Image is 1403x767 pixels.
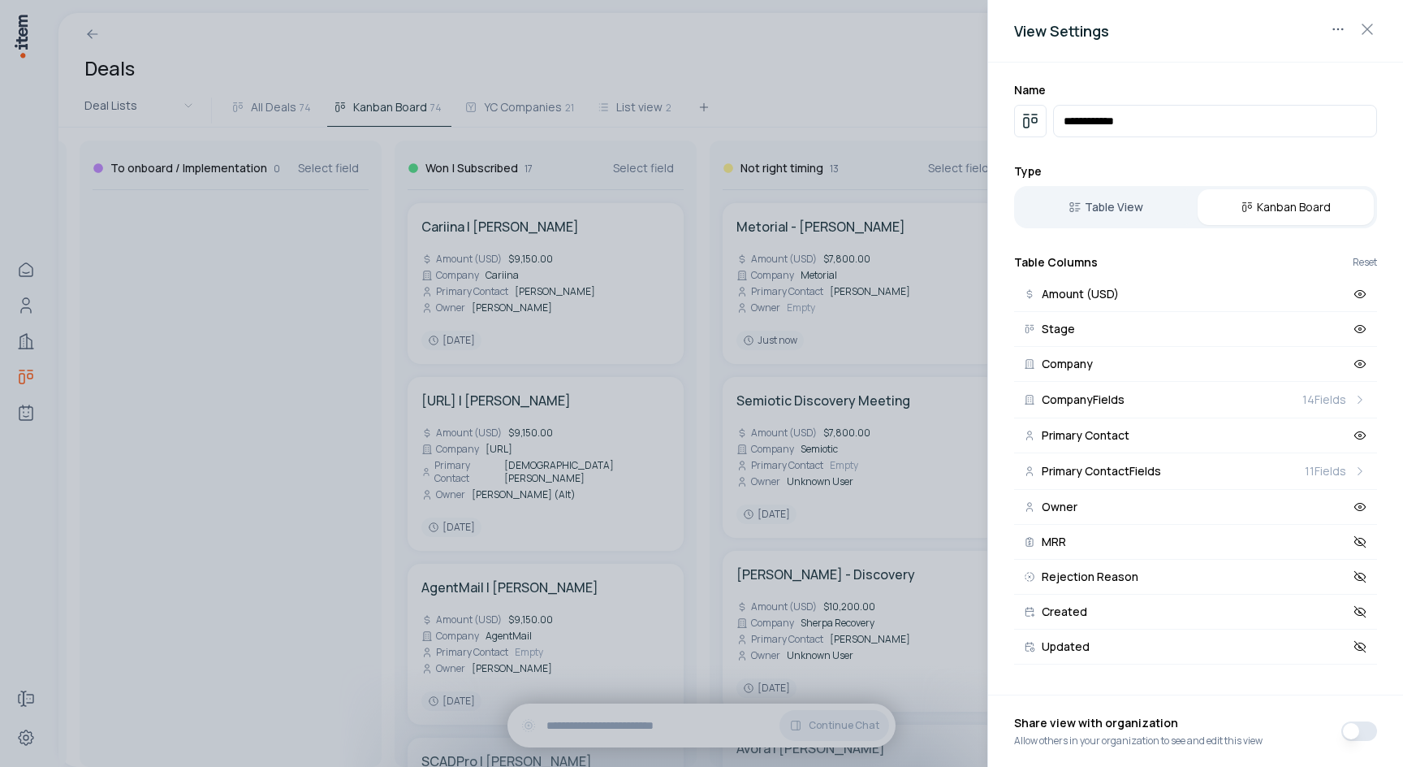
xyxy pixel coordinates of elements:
[1042,323,1075,335] span: Stage
[1042,288,1119,300] span: Amount (USD)
[1014,525,1377,560] button: MRR
[1042,606,1087,617] span: Created
[1305,463,1346,479] span: 11 Fields
[1014,312,1377,347] button: Stage
[1014,163,1377,180] h2: Type
[1014,560,1377,595] button: Rejection Reason
[1014,277,1377,312] button: Amount (USD)
[1042,358,1093,370] span: Company
[1042,536,1066,548] span: MRR
[1017,189,1194,225] button: Table View
[1042,571,1138,583] span: Rejection Reason
[1302,392,1346,408] span: 14 Fields
[1014,418,1377,453] button: Primary Contact
[1325,16,1351,42] button: View actions
[1042,394,1125,405] span: Company Fields
[1042,466,1161,477] span: Primary Contact Fields
[1042,430,1129,441] span: Primary Contact
[1042,641,1090,652] span: Updated
[1014,734,1263,747] span: Allow others in your organization to see and edit this view
[1198,189,1375,225] button: Kanban Board
[1014,453,1377,490] button: Primary ContactFields11Fields
[1042,501,1077,513] span: Owner
[1014,715,1263,734] span: Share view with organization
[1014,347,1377,382] button: Company
[1014,254,1098,271] h2: Table Columns
[1014,382,1377,418] button: CompanyFields14Fields
[1014,82,1377,98] h2: Name
[1014,19,1377,42] h2: View Settings
[1014,490,1377,525] button: Owner
[1014,630,1377,665] button: Updated
[1014,595,1377,630] button: Created
[1353,258,1377,267] button: Reset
